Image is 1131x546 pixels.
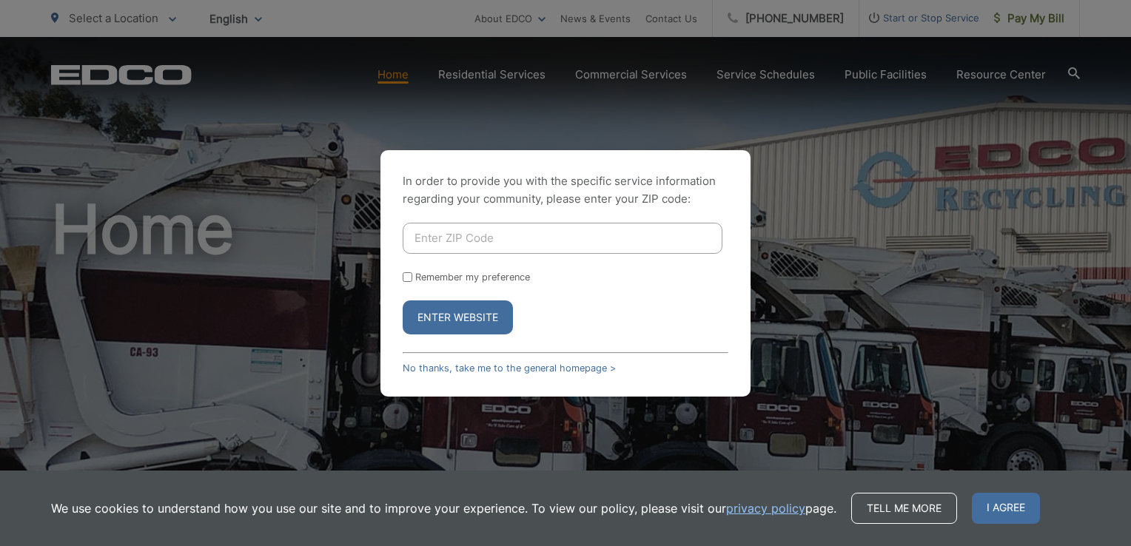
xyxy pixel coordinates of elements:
label: Remember my preference [415,272,530,283]
input: Enter ZIP Code [403,223,722,254]
p: In order to provide you with the specific service information regarding your community, please en... [403,172,728,208]
p: We use cookies to understand how you use our site and to improve your experience. To view our pol... [51,499,836,517]
a: Tell me more [851,493,957,524]
button: Enter Website [403,300,513,334]
a: privacy policy [726,499,805,517]
span: I agree [972,493,1040,524]
a: No thanks, take me to the general homepage > [403,363,616,374]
